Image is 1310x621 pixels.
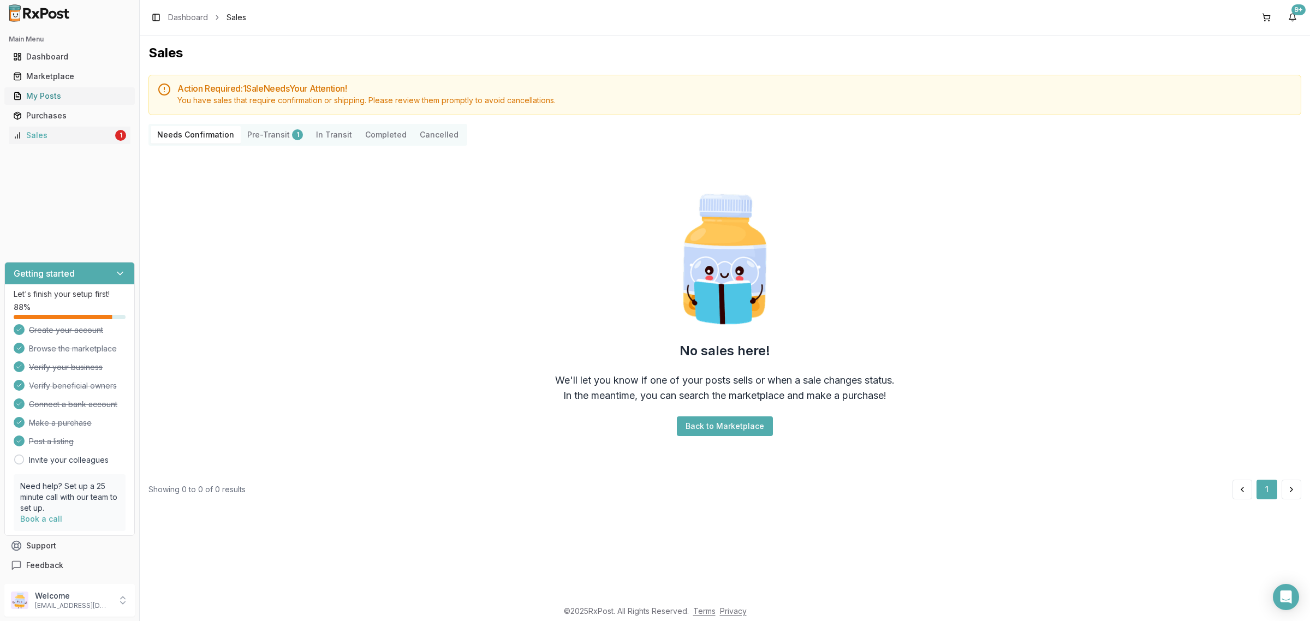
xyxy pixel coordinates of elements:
[1273,584,1299,610] div: Open Intercom Messenger
[29,343,117,354] span: Browse the marketplace
[29,436,74,447] span: Post a listing
[29,325,103,336] span: Create your account
[4,536,135,556] button: Support
[9,106,130,126] a: Purchases
[14,302,31,313] span: 88 %
[115,130,126,141] div: 1
[14,267,75,280] h3: Getting started
[4,4,74,22] img: RxPost Logo
[13,71,126,82] div: Marketplace
[1257,480,1277,499] button: 1
[9,86,130,106] a: My Posts
[20,481,119,513] p: Need help? Set up a 25 minute call with our team to set up.
[1291,4,1306,15] div: 9+
[29,455,109,465] a: Invite your colleagues
[1284,9,1301,26] button: 9+
[11,592,28,609] img: User avatar
[655,189,795,329] img: Smart Pill Bottle
[359,126,413,144] button: Completed
[29,399,117,410] span: Connect a bank account
[26,560,63,571] span: Feedback
[241,126,309,144] button: Pre-Transit
[35,590,111,601] p: Welcome
[168,12,246,23] nav: breadcrumb
[29,380,117,391] span: Verify beneficial owners
[693,606,716,616] a: Terms
[677,416,773,436] button: Back to Marketplace
[9,126,130,145] a: Sales1
[35,601,111,610] p: [EMAIL_ADDRESS][DOMAIN_NAME]
[13,130,113,141] div: Sales
[14,289,126,300] p: Let's finish your setup first!
[9,47,130,67] a: Dashboard
[148,484,246,495] div: Showing 0 to 0 of 0 results
[309,126,359,144] button: In Transit
[13,91,126,101] div: My Posts
[563,388,886,403] div: In the meantime, you can search the marketplace and make a purchase!
[13,51,126,62] div: Dashboard
[9,67,130,86] a: Marketplace
[720,606,747,616] a: Privacy
[177,95,1292,106] div: You have sales that require confirmation or shipping. Please review them promptly to avoid cancel...
[151,126,241,144] button: Needs Confirmation
[4,68,135,85] button: Marketplace
[4,107,135,124] button: Purchases
[4,48,135,65] button: Dashboard
[168,12,208,23] a: Dashboard
[148,44,1301,62] h1: Sales
[20,514,62,523] a: Book a call
[680,342,770,360] h2: No sales here!
[227,12,246,23] span: Sales
[413,126,465,144] button: Cancelled
[13,110,126,121] div: Purchases
[4,556,135,575] button: Feedback
[29,417,92,428] span: Make a purchase
[555,373,895,388] div: We'll let you know if one of your posts sells or when a sale changes status.
[4,87,135,105] button: My Posts
[177,84,1292,93] h5: Action Required: 1 Sale Need s Your Attention!
[29,362,103,373] span: Verify your business
[292,129,303,140] div: 1
[4,127,135,144] button: Sales1
[9,35,130,44] h2: Main Menu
